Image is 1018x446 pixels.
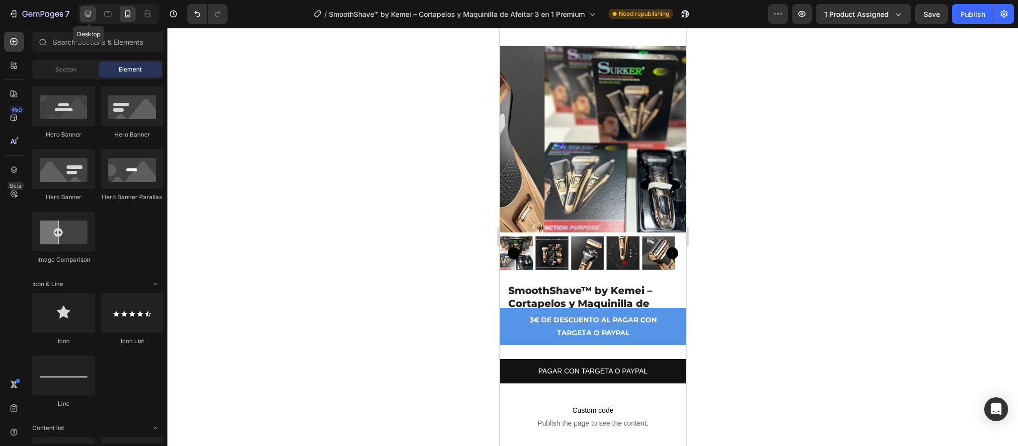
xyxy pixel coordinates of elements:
[32,32,163,52] input: Search Sections & Elements
[7,255,179,296] h1: SmoothShave™ by Kemei – Cortapelos y Maquinilla de Afeitar 3 en 1 Premium
[324,9,327,19] span: /
[32,280,63,289] span: Icon & Line
[952,4,994,24] button: Publish
[32,193,95,202] div: Hero Banner
[187,4,228,24] div: Undo/Redo
[32,130,95,139] div: Hero Banner
[101,130,163,139] div: Hero Banner
[106,209,140,242] img: Cortapelo recargable 3 en 1 - additional image 8
[101,193,163,202] div: Hero Banner Parallax
[101,337,163,346] div: Icon List
[960,9,985,19] div: Publish
[32,399,95,408] div: Line
[55,65,77,74] span: Section
[619,9,669,18] span: Need republishing
[924,10,940,18] span: Save
[329,9,585,19] span: SmoothShave™ by Kemei – Cortapelos y Maquinilla de Afeitar 3 en 1 Premium
[915,4,948,24] button: Save
[166,220,178,231] button: Carousel Next Arrow
[119,65,142,74] span: Element
[8,220,20,231] button: Carousel Back Arrow
[7,182,24,190] div: Beta
[32,337,95,346] div: Icon
[148,276,163,292] span: Toggle open
[142,209,175,242] img: Cortapelo recargable 3 en 1 - additional image 9
[148,420,163,436] span: Toggle open
[816,4,911,24] button: 1 product assigned
[39,337,148,350] div: PAGAR CON TARGETA O PAYPAL
[12,286,174,311] p: 3€ DE DESCUENTO AL PAGAR CON TARGETA O PAYPAL
[9,106,24,114] div: 450
[32,424,64,433] span: Content list
[824,9,889,19] span: 1 product assigned
[45,18,231,205] img: Cortapelo recargable 3 en 1 - additional image 6
[984,397,1008,421] div: Open Intercom Messenger
[500,28,686,446] iframe: Design area
[32,255,95,264] div: Image Comparison
[4,4,74,24] button: 7
[65,8,70,20] p: 7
